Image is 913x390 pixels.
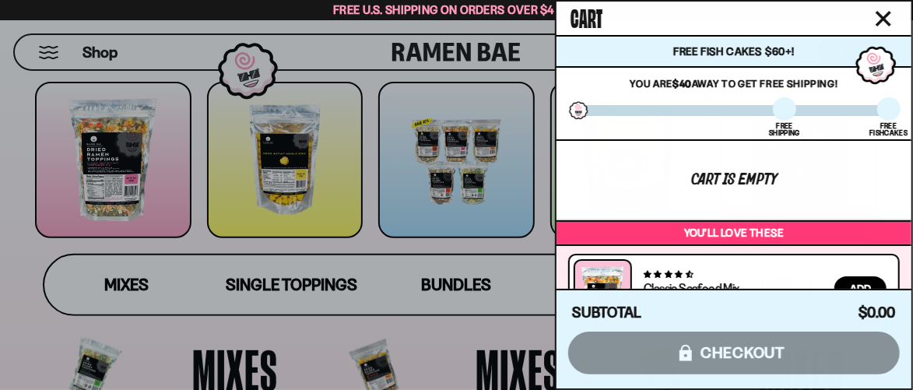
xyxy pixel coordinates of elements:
button: Add [834,276,887,301]
div: Free Fishcakes [869,122,908,136]
a: Classic Seafood Mix [644,280,739,296]
span: Add [850,283,871,294]
span: Free U.S. Shipping on Orders over $40 🍜 [333,2,580,17]
button: Close cart [872,7,895,30]
p: You are away to get Free Shipping! [578,77,890,90]
span: Cart [571,1,602,32]
div: Cart is empty [691,172,777,188]
h4: Subtotal [572,305,641,321]
p: You’ll love these [560,226,908,241]
span: Free Fish Cakes $60+! [673,44,794,58]
span: $0.00 [859,304,896,321]
div: Free Shipping [769,122,799,136]
span: 4.68 stars [644,269,693,279]
strong: $40 [672,77,692,90]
